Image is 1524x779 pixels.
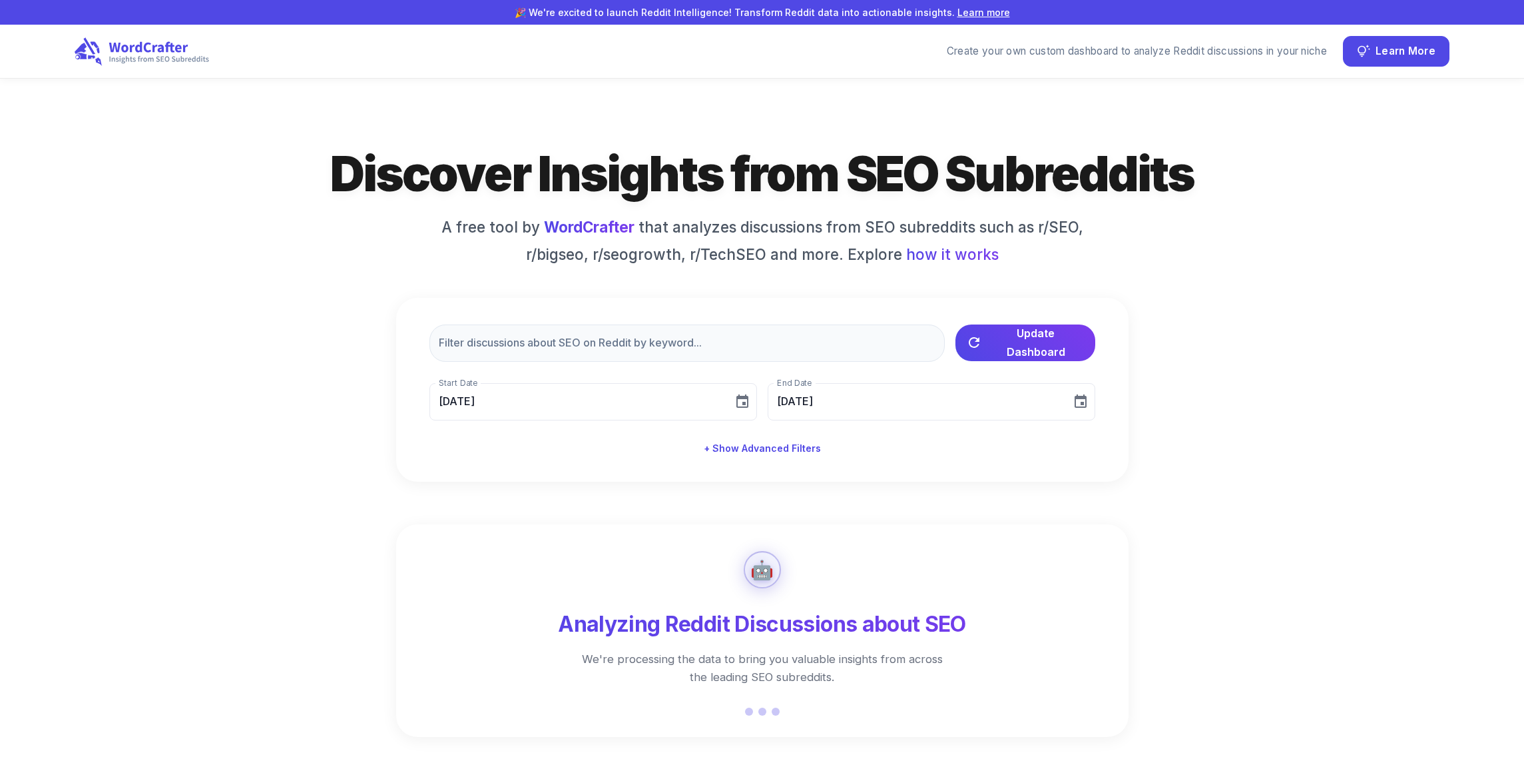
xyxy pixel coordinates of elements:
[563,650,962,686] p: We're processing the data to bring you valuable insights from across the leading SEO subreddits.
[439,377,477,389] label: Start Date
[139,5,1386,19] p: 🎉 We're excited to launch Reddit Intelligence! Transform Reddit data into actionable insights.
[947,44,1327,59] div: Create your own custom dashboard to analyze Reddit discussions in your niche
[698,436,826,461] button: + Show Advanced Filters
[429,325,945,362] input: Filter discussions about SEO on Reddit by keyword...
[906,243,999,266] span: how it works
[417,610,1107,640] h4: Analyzing Reddit Discussions about SEO
[1376,43,1435,61] span: Learn More
[987,324,1085,361] span: Update Dashboard
[750,556,774,584] div: 🤖
[1343,36,1449,67] button: Learn More
[729,389,756,415] button: Choose date, selected date is Aug 24, 2025
[429,383,724,420] input: MM/DD/YYYY
[777,377,812,389] label: End Date
[544,218,635,236] a: WordCrafter
[955,325,1095,361] button: Update Dashboard
[957,7,1010,18] a: Learn more
[296,143,1228,205] h1: Discover Insights from SEO Subreddits
[1067,389,1094,415] button: Choose date, selected date is Sep 23, 2025
[768,383,1062,420] input: MM/DD/YYYY
[429,216,1095,266] h6: A free tool by that analyzes discussions from SEO subreddits such as r/SEO, r/bigseo, r/seogrowth...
